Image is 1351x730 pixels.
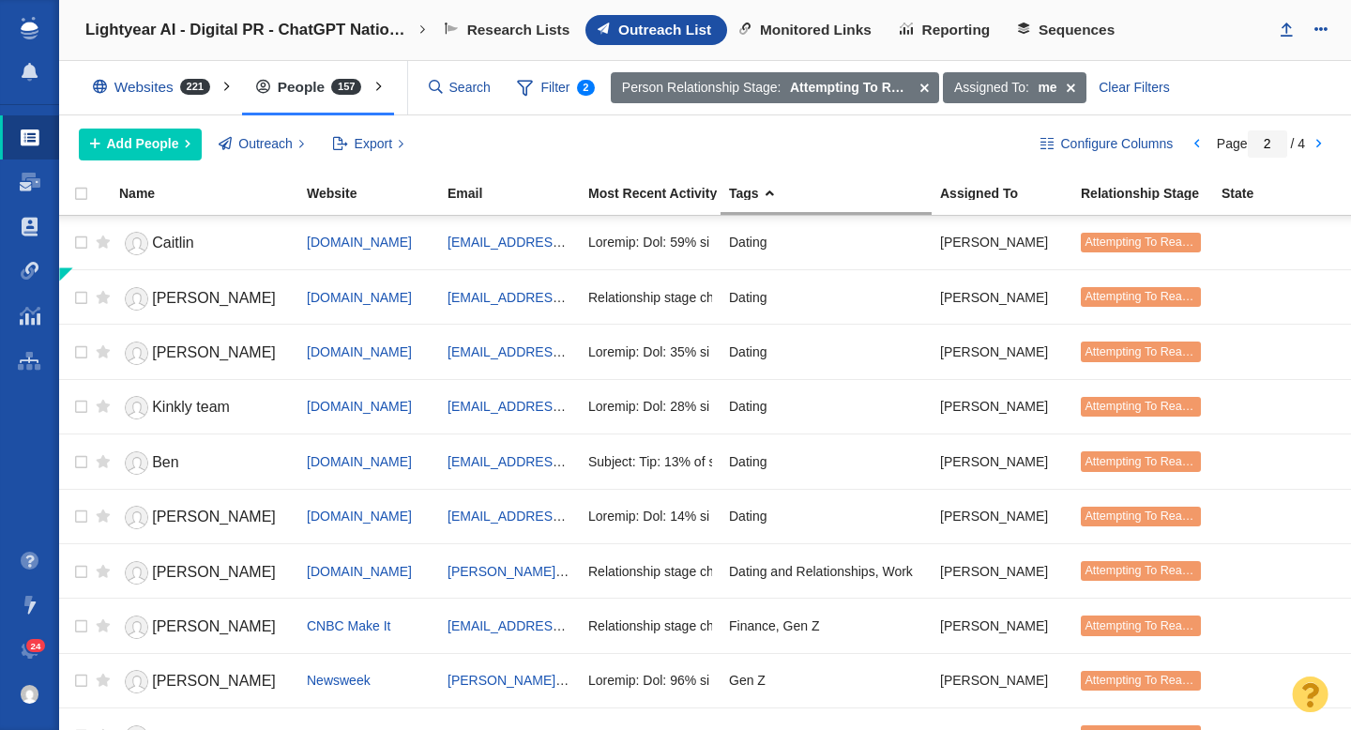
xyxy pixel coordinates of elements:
span: Dating and Relationships, Work [729,563,913,580]
a: [PERSON_NAME] [119,556,290,589]
a: [PERSON_NAME] [119,337,290,370]
h4: Lightyear AI - Digital PR - ChatGPT Nation: The States Leading (and Ignoring) the AI Boom [85,21,414,39]
a: [PERSON_NAME][EMAIL_ADDRESS][DOMAIN_NAME] [448,673,778,688]
div: [PERSON_NAME] [940,661,1064,701]
td: Attempting To Reach (1 try) [1072,325,1213,379]
strong: Attempting To Reach [790,78,910,98]
a: Reporting [888,15,1006,45]
span: Gen Z [729,672,766,689]
span: Attempting To Reach (1 try) [1085,455,1228,468]
span: [DOMAIN_NAME] [307,399,412,414]
span: [PERSON_NAME] [152,564,276,580]
td: Attempting To Reach (2 tries) [1072,269,1213,324]
a: Kinkly team [119,391,290,424]
a: Tags [729,187,938,203]
span: Finance, Gen Z [729,617,820,634]
span: Caitlin [152,235,193,251]
a: [EMAIL_ADDRESS][PERSON_NAME][DOMAIN_NAME] [448,618,778,633]
button: Export [322,129,415,160]
span: [PERSON_NAME] [152,509,276,525]
span: 2 [577,80,596,96]
span: Attempting To Reach (1 try) [1085,619,1228,632]
button: Configure Columns [1030,129,1184,160]
span: Ben [152,454,178,470]
input: Search [421,71,500,104]
div: Name [119,187,305,200]
a: [PERSON_NAME] [119,282,290,315]
div: [PERSON_NAME] [940,496,1064,537]
div: [PERSON_NAME] [940,331,1064,372]
a: [EMAIL_ADDRESS][DOMAIN_NAME] [448,399,670,414]
a: Research Lists [433,15,585,45]
span: Relationship stage changed to: Attempting To Reach, 2 Attempts [588,289,963,306]
span: Assigned To: [954,78,1029,98]
a: [DOMAIN_NAME] [307,344,412,359]
span: [DOMAIN_NAME] [307,235,412,250]
a: [DOMAIN_NAME] [307,290,412,305]
span: [PERSON_NAME] [152,344,276,360]
button: Add People [79,129,202,160]
span: Relationship stage changed to: Scheduled [588,617,834,634]
button: Outreach [208,129,315,160]
a: [EMAIL_ADDRESS][DOMAIN_NAME] [448,454,670,469]
span: 24 [26,639,46,653]
span: Dating [729,398,767,415]
a: [PERSON_NAME] [119,611,290,644]
span: Attempting To Reach (2 tries) [1085,290,1237,303]
strong: me [1038,78,1056,98]
div: Most Recent Activity [588,187,727,200]
span: Dating [729,508,767,525]
div: Websites [79,66,233,109]
a: [PERSON_NAME][EMAIL_ADDRESS][DOMAIN_NAME] [448,564,778,579]
img: buzzstream_logo_iconsimple.png [21,17,38,39]
a: [EMAIL_ADDRESS][DOMAIN_NAME] [448,290,670,305]
span: Configure Columns [1060,134,1173,154]
span: Dating [729,453,767,470]
div: Website [307,187,446,200]
a: [PERSON_NAME] [119,665,290,698]
div: [PERSON_NAME] [940,387,1064,427]
span: [PERSON_NAME] [152,673,276,689]
a: [DOMAIN_NAME] [307,564,412,579]
img: 8a21b1a12a7554901d364e890baed237 [21,685,39,704]
span: Export [355,134,392,154]
div: Assigned To [940,187,1079,200]
span: Monitored Links [760,22,872,38]
a: [DOMAIN_NAME] [307,509,412,524]
span: 221 [180,79,210,95]
span: Dating [729,234,767,251]
a: [EMAIL_ADDRESS][DOMAIN_NAME] [448,344,670,359]
td: Attempting To Reach (1 try) [1072,434,1213,489]
a: [DOMAIN_NAME] [307,454,412,469]
span: Attempting To Reach (1 try) [1085,509,1228,523]
div: Relationship Stage [1081,187,1220,200]
span: Outreach List [618,22,711,38]
span: Attempting To Reach (2 tries) [1085,236,1237,249]
td: Attempting To Reach (1 try) [1072,489,1213,543]
span: [PERSON_NAME] [152,618,276,634]
span: Dating [729,343,767,360]
span: CNBC Make It [307,618,390,633]
div: Clear Filters [1088,72,1180,104]
span: Attempting To Reach (2 tries) [1085,564,1237,577]
td: Attempting To Reach (1 try) [1072,599,1213,653]
span: Dating [729,289,767,306]
a: Relationship Stage [1081,187,1220,203]
span: [PERSON_NAME] [152,290,276,306]
div: [PERSON_NAME] [940,441,1064,481]
div: [PERSON_NAME] [940,277,1064,317]
a: Sequences [1006,15,1131,45]
a: Website [307,187,446,203]
span: Add People [107,134,179,154]
div: [PERSON_NAME] [940,605,1064,646]
a: Caitlin [119,227,290,260]
div: [PERSON_NAME] [940,222,1064,263]
span: Filter [507,70,606,106]
td: Attempting To Reach (2 tries) [1072,543,1213,598]
td: Attempting To Reach (1 try) [1072,653,1213,707]
span: Attempting To Reach (1 try) [1085,400,1228,413]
